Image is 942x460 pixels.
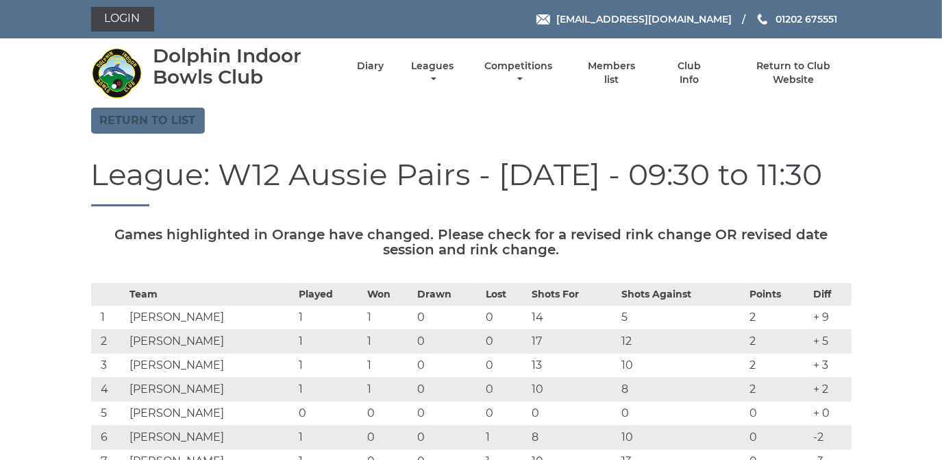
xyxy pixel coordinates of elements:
[295,284,364,306] th: Played
[364,378,414,402] td: 1
[810,330,851,354] td: + 5
[357,60,384,73] a: Diary
[482,330,528,354] td: 0
[91,354,127,378] td: 3
[153,45,333,88] div: Dolphin Indoor Bowls Club
[364,330,414,354] td: 1
[556,13,732,25] span: [EMAIL_ADDRESS][DOMAIN_NAME]
[408,60,457,86] a: Leagues
[126,402,295,426] td: [PERSON_NAME]
[482,402,528,426] td: 0
[758,14,767,25] img: Phone us
[810,378,851,402] td: + 2
[667,60,712,86] a: Club Info
[482,378,528,402] td: 0
[618,284,746,306] th: Shots Against
[91,158,852,206] h1: League: W12 Aussie Pairs - [DATE] - 09:30 to 11:30
[482,284,528,306] th: Lost
[295,378,364,402] td: 1
[810,354,851,378] td: + 3
[364,426,414,450] td: 0
[618,306,746,330] td: 5
[746,426,810,450] td: 0
[618,378,746,402] td: 8
[482,354,528,378] td: 0
[746,330,810,354] td: 2
[528,354,619,378] td: 13
[618,402,746,426] td: 0
[746,378,810,402] td: 2
[295,306,364,330] td: 1
[746,354,810,378] td: 2
[482,306,528,330] td: 0
[756,12,837,27] a: Phone us 01202 675551
[414,330,482,354] td: 0
[91,7,154,32] a: Login
[364,354,414,378] td: 1
[536,14,550,25] img: Email
[91,426,127,450] td: 6
[746,402,810,426] td: 0
[126,378,295,402] td: [PERSON_NAME]
[776,13,837,25] span: 01202 675551
[746,306,810,330] td: 2
[735,60,851,86] a: Return to Club Website
[528,378,619,402] td: 10
[295,354,364,378] td: 1
[91,402,127,426] td: 5
[126,306,295,330] td: [PERSON_NAME]
[364,306,414,330] td: 1
[295,402,364,426] td: 0
[528,402,619,426] td: 0
[528,330,619,354] td: 17
[414,306,482,330] td: 0
[414,284,482,306] th: Drawn
[295,330,364,354] td: 1
[414,402,482,426] td: 0
[91,330,127,354] td: 2
[528,284,619,306] th: Shots For
[810,306,851,330] td: + 9
[364,402,414,426] td: 0
[295,426,364,450] td: 1
[126,330,295,354] td: [PERSON_NAME]
[414,354,482,378] td: 0
[746,284,810,306] th: Points
[482,60,556,86] a: Competitions
[91,47,142,99] img: Dolphin Indoor Bowls Club
[528,306,619,330] td: 14
[618,330,746,354] td: 12
[126,354,295,378] td: [PERSON_NAME]
[364,284,414,306] th: Won
[580,60,643,86] a: Members list
[528,426,619,450] td: 8
[91,378,127,402] td: 4
[810,284,851,306] th: Diff
[618,354,746,378] td: 10
[810,402,851,426] td: + 0
[482,426,528,450] td: 1
[126,284,295,306] th: Team
[126,426,295,450] td: [PERSON_NAME]
[414,378,482,402] td: 0
[536,12,732,27] a: Email [EMAIL_ADDRESS][DOMAIN_NAME]
[414,426,482,450] td: 0
[91,306,127,330] td: 1
[91,108,205,134] a: Return to list
[91,227,852,257] h5: Games highlighted in Orange have changed. Please check for a revised rink change OR revised date ...
[810,426,851,450] td: -2
[618,426,746,450] td: 10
